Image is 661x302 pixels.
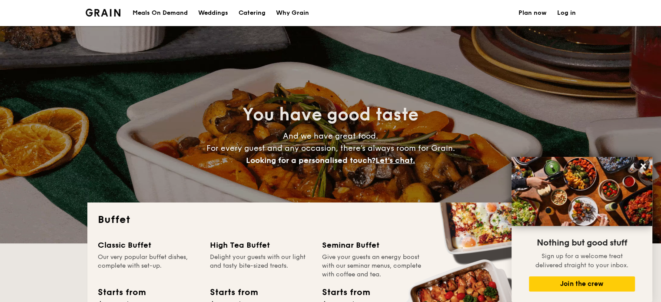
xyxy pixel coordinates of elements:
img: Grain [86,9,121,17]
div: Seminar Buffet [322,239,424,251]
span: Sign up for a welcome treat delivered straight to your inbox. [535,252,628,269]
div: Delight your guests with our light and tasty bite-sized treats. [210,253,312,279]
div: Give your guests an energy boost with our seminar menus, complete with coffee and tea. [322,253,424,279]
div: High Tea Buffet [210,239,312,251]
h2: Buffet [98,213,564,227]
div: Starts from [98,286,145,299]
div: Classic Buffet [98,239,199,251]
button: Close [636,159,650,173]
button: Join the crew [529,276,635,292]
span: Nothing but good stuff [537,238,627,248]
span: You have good taste [242,104,419,125]
span: Looking for a personalised touch? [246,156,375,165]
span: And we have great food. For every guest and any occasion, there’s always room for Grain. [206,131,455,165]
span: Let's chat. [375,156,415,165]
div: Starts from [322,286,369,299]
div: Our very popular buffet dishes, complete with set-up. [98,253,199,279]
a: Logotype [86,9,121,17]
div: Starts from [210,286,257,299]
img: DSC07876-Edit02-Large.jpeg [512,157,652,226]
